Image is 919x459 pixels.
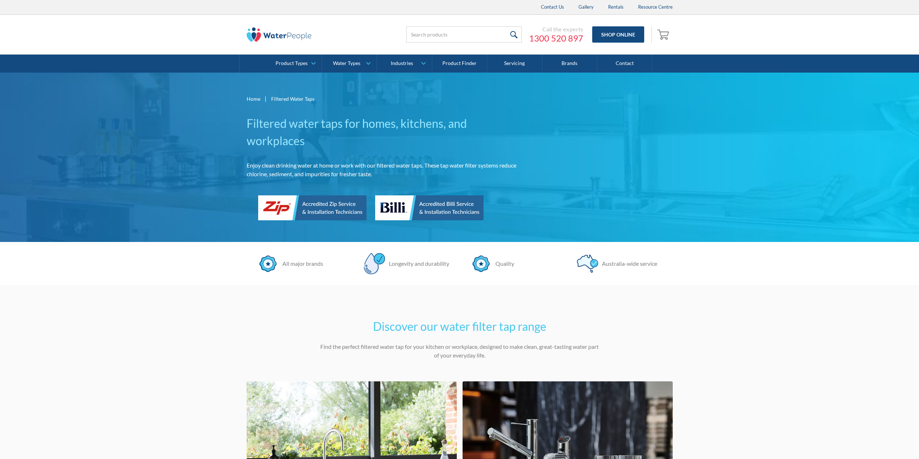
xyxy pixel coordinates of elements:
a: Contact [597,55,652,73]
p: Enjoy clean drinking water at home or work with our filtered water taps. These tap water filter s... [247,161,524,178]
h1: Filtered water taps for homes, kitchens, and workplaces [247,115,524,150]
h2: Discover our water filter tap range [319,318,601,335]
div: Filtered Water Taps [271,95,315,103]
a: Shop Online [592,26,644,43]
a: Brands [542,55,597,73]
div: | [264,94,268,103]
div: Australia-wide service [598,259,657,268]
a: Open cart [655,26,673,43]
a: Water Types [322,55,377,73]
input: Search products [406,26,522,43]
img: shopping cart [657,29,671,40]
div: Longevity and durability [385,259,449,268]
div: Industries [391,60,413,66]
a: 1300 520 897 [529,33,583,44]
a: Home [247,95,260,103]
div: Product Types [276,60,308,66]
a: Product Finder [432,55,487,73]
a: Servicing [487,55,542,73]
a: Product Types [267,55,322,73]
div: All major brands [279,259,323,268]
img: The Water People [247,27,312,42]
div: Quality [492,259,514,268]
a: Industries [377,55,432,73]
p: Find the perfect filtered water tap for your kitchen or workplace, designed to make clean, great-... [319,342,601,360]
div: Call the experts [529,26,583,33]
iframe: podium webchat widget bubble [861,423,919,459]
div: Water Types [333,60,360,66]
